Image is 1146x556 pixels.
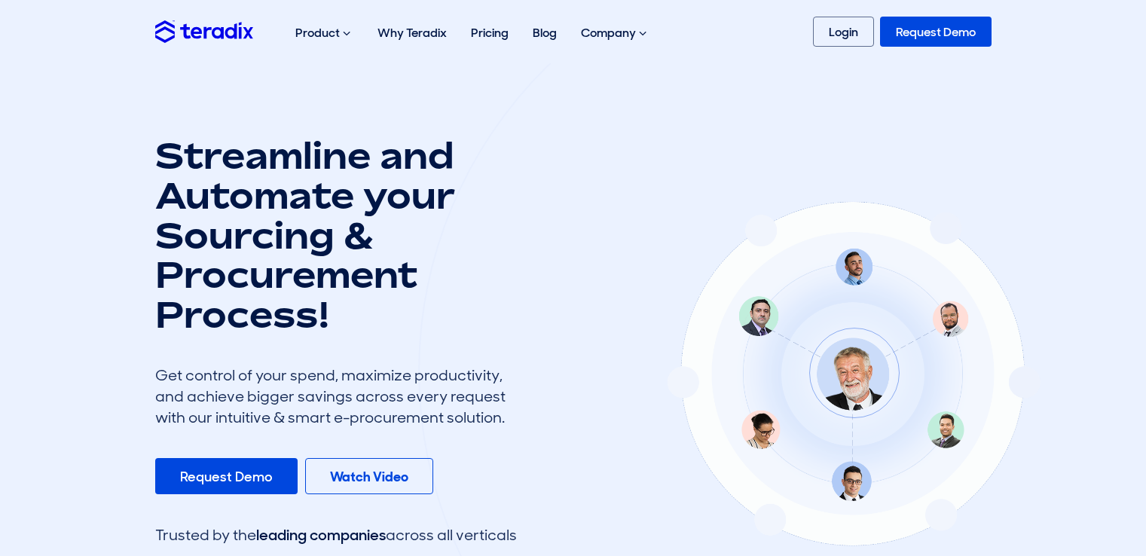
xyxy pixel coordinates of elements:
[880,17,992,47] a: Request Demo
[155,20,253,42] img: Teradix logo
[569,9,662,57] div: Company
[155,365,517,428] div: Get control of your spend, maximize productivity, and achieve bigger savings across every request...
[813,17,874,47] a: Login
[155,524,517,545] div: Trusted by the across all verticals
[459,9,521,57] a: Pricing
[283,9,365,57] div: Product
[330,468,408,486] b: Watch Video
[521,9,569,57] a: Blog
[155,458,298,494] a: Request Demo
[365,9,459,57] a: Why Teradix
[256,525,386,545] span: leading companies
[305,458,433,494] a: Watch Video
[155,136,517,335] h1: Streamline and Automate your Sourcing & Procurement Process!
